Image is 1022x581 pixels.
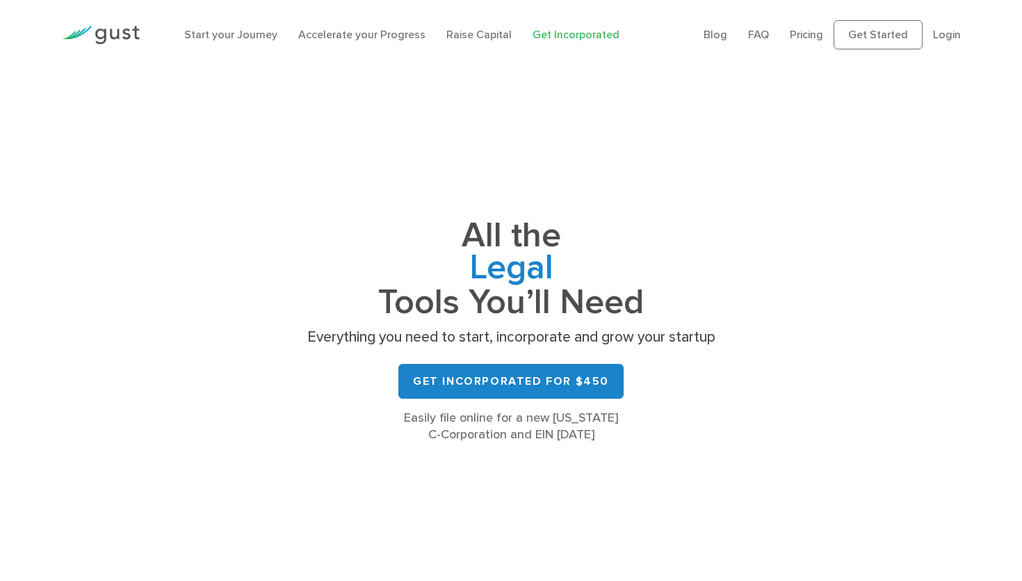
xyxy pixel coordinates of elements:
[298,28,425,41] a: Accelerate your Progress
[398,364,624,399] a: Get Incorporated for $450
[748,28,769,41] a: FAQ
[933,28,961,41] a: Login
[704,28,727,41] a: Blog
[62,26,140,45] img: Gust Logo
[184,28,277,41] a: Start your Journey
[302,220,720,318] h1: All the Tools You’ll Need
[446,28,512,41] a: Raise Capital
[790,28,823,41] a: Pricing
[302,328,720,347] p: Everything you need to start, incorporate and grow your startup
[533,28,619,41] a: Get Incorporated
[302,410,720,443] div: Easily file online for a new [US_STATE] C-Corporation and EIN [DATE]
[302,252,720,287] span: Legal
[834,20,923,49] a: Get Started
